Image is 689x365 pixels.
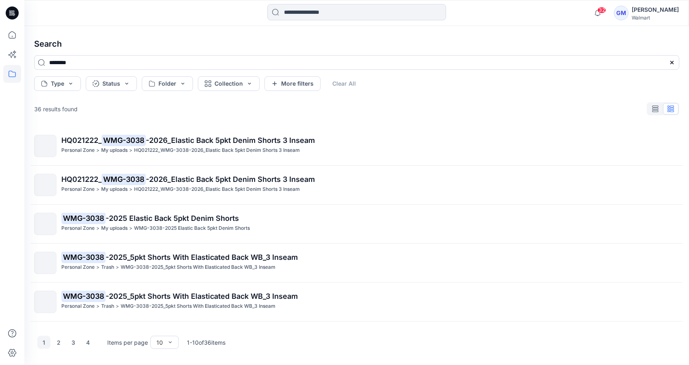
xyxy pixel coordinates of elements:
span: -2026_Elastic Back 5pkt Denim Shorts 3 Inseam [146,175,315,184]
button: 4 [81,336,94,349]
p: > [96,263,100,272]
button: Collection [198,76,260,91]
p: Trash [101,263,114,272]
p: Personal Zone [61,146,95,155]
p: > [96,224,100,233]
p: 36 results found [34,105,78,113]
span: -2025_5pkt Shorts With Elasticated Back WB_3 Inseam [106,253,298,261]
span: -2025 Elastic Back 5pkt Denim Shorts [106,214,239,222]
button: Status [86,76,137,91]
p: > [129,146,132,155]
p: My uploads [101,185,128,194]
p: > [116,263,119,272]
span: -2025_5pkt Shorts With Elasticated Back WB_3 Inseam [106,292,298,300]
mark: WMG-3038 [61,212,106,224]
a: WMG-3038-2025_5pkt Shorts With Elasticated Back WB_3 InseamPersonal Zone>Trash>WMG-3038-2025_5pkt... [29,247,684,279]
button: Folder [142,76,193,91]
p: Personal Zone [61,185,95,194]
p: HQ021222_WMG-3038-2026_Elastic Back 5pkt Denim Shorts 3 Inseam [134,146,300,155]
mark: WMG-3038 [102,134,146,146]
a: HQ021222_WMG-3038-2026_Elastic Back 5pkt Denim Shorts 3 InseamPersonal Zone>My uploads>HQ021222_W... [29,169,684,201]
div: Walmart [632,15,679,21]
p: > [116,302,119,311]
a: WMG-3038-2025 Elastic Back 5pkt Denim ShortsPersonal Zone>My uploads>WMG-3038-2025 Elastic Back 5... [29,208,684,240]
p: Personal Zone [61,224,95,233]
mark: WMG-3038 [61,290,106,302]
mark: WMG-3038 [61,251,106,263]
p: Trash [101,302,114,311]
span: -2026_Elastic Back 5pkt Denim Shorts 3 Inseam [146,136,315,145]
p: WMG-3038-2025 Elastic Back 5pkt Denim Shorts [134,224,250,233]
p: Personal Zone [61,263,95,272]
a: WMG-3038-2025_5pkt Shorts With Elasticated Back WB_3 InseamPersonal Zone>My uploads>WMG-3038-2025... [29,325,684,357]
p: > [129,224,132,233]
a: WMG-3038-2025_5pkt Shorts With Elasticated Back WB_3 InseamPersonal Zone>Trash>WMG-3038-2025_5pkt... [29,286,684,318]
p: > [96,185,100,194]
mark: WMG-3038 [102,173,146,185]
p: > [129,185,132,194]
p: > [96,146,100,155]
button: Type [34,76,81,91]
p: > [96,302,100,311]
p: My uploads [101,146,128,155]
span: HQ021222_ [61,175,102,184]
p: My uploads [101,224,128,233]
p: Personal Zone [61,302,95,311]
p: 1 - 10 of 36 items [187,338,225,347]
button: 1 [37,336,50,349]
button: 3 [67,336,80,349]
a: HQ021222_WMG-3038-2026_Elastic Back 5pkt Denim Shorts 3 InseamPersonal Zone>My uploads>HQ021222_W... [29,130,684,162]
div: GM [614,6,628,20]
div: 10 [156,338,163,347]
p: WMG-3038-2025_5pkt Shorts With Elasticated Back WB_3 Inseam [121,302,275,311]
span: 32 [597,7,606,13]
div: [PERSON_NAME] [632,5,679,15]
p: WMG-3038-2025_5pkt Shorts With Elasticated Back WB_3 Inseam [121,263,275,272]
button: More filters [264,76,321,91]
button: 2 [52,336,65,349]
p: Items per page [107,338,148,347]
h4: Search [28,32,686,55]
p: HQ021222_WMG-3038-2026_Elastic Back 5pkt Denim Shorts 3 Inseam [134,185,300,194]
span: HQ021222_ [61,136,102,145]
